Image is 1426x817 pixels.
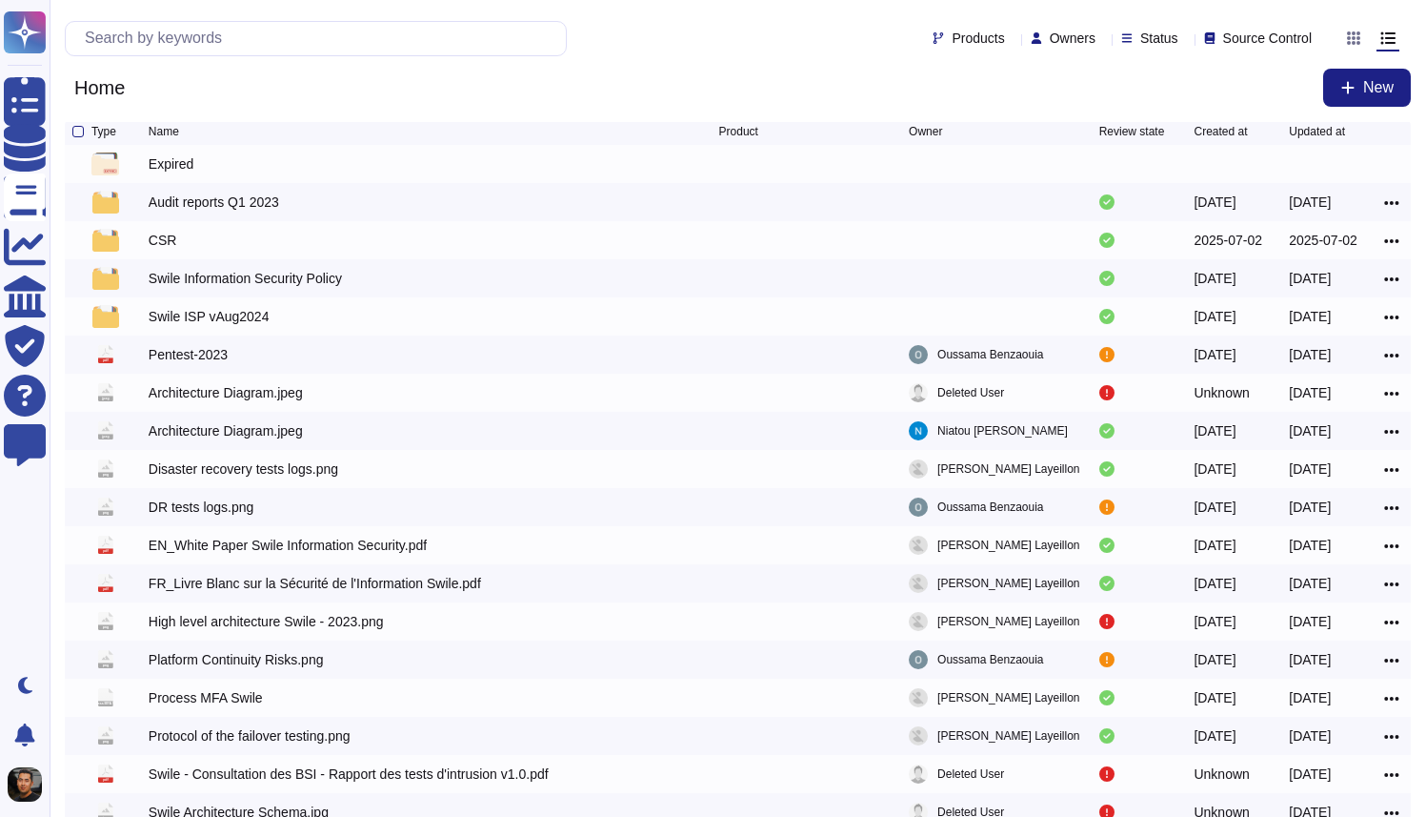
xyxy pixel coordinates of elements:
[1289,126,1345,137] span: Updated at
[909,536,928,555] img: user
[1289,765,1331,784] div: [DATE]
[149,193,279,212] div: Audit reports Q1 2023
[149,126,179,137] span: Name
[1289,536,1331,555] div: [DATE]
[1289,383,1331,402] div: [DATE]
[1194,345,1235,364] div: [DATE]
[1194,650,1235,669] div: [DATE]
[952,31,1004,45] span: Products
[1289,460,1331,479] div: [DATE]
[1194,383,1249,402] div: Unknown
[1194,421,1235,440] div: [DATE]
[1194,269,1235,288] div: [DATE]
[91,126,116,137] span: Type
[1363,80,1394,95] span: New
[1194,765,1249,784] div: Unknown
[149,154,193,174] div: Expired
[1289,726,1331,746] div: [DATE]
[909,498,928,517] img: user
[75,22,566,55] input: Search by keywords
[149,307,270,326] div: Swile ISP vAug2024
[937,383,1004,402] span: Deleted User
[1194,574,1235,593] div: [DATE]
[1289,574,1331,593] div: [DATE]
[1194,193,1235,212] div: [DATE]
[1099,126,1165,137] span: Review state
[1194,126,1247,137] span: Created at
[149,688,263,707] div: Process MFA Swile
[149,765,549,784] div: Swile - Consultation des BSI - Rapport des tests d'intrusion v1.0.pdf
[1223,31,1312,45] span: Source Control
[1194,231,1262,250] div: 2025-07-02
[909,345,928,364] img: user
[909,126,942,137] span: Owner
[937,612,1079,631] span: [PERSON_NAME] Layeillon
[937,765,1004,784] span: Deleted User
[937,726,1079,746] span: [PERSON_NAME] Layeillon
[149,421,303,440] div: Architecture Diagram.jpeg
[1289,612,1331,631] div: [DATE]
[937,498,1043,517] span: Oussama Benzaouia
[1289,193,1331,212] div: [DATE]
[1289,688,1331,707] div: [DATE]
[149,726,351,746] div: Protocol of the failover testing.png
[909,688,928,707] img: user
[909,460,928,479] img: user
[149,574,481,593] div: FR_Livre Blanc sur la Sécurité de l'Information Swile.pdf
[1140,31,1178,45] span: Status
[909,650,928,669] img: user
[937,421,1068,440] span: Niatou [PERSON_NAME]
[937,536,1079,555] span: [PERSON_NAME] Layeillon
[1050,31,1095,45] span: Owners
[909,726,928,746] img: user
[1289,269,1331,288] div: [DATE]
[1289,307,1331,326] div: [DATE]
[1289,231,1357,250] div: 2025-07-02
[149,345,228,364] div: Pentest-2023
[1194,726,1235,746] div: [DATE]
[1323,69,1411,107] button: New
[1194,612,1235,631] div: [DATE]
[149,383,303,402] div: Architecture Diagram.jpeg
[92,267,119,290] img: folder
[1194,460,1235,479] div: [DATE]
[937,650,1043,669] span: Oussama Benzaouia
[719,126,758,137] span: Product
[1194,688,1235,707] div: [DATE]
[65,73,134,102] span: Home
[149,498,254,517] div: DR tests logs.png
[909,574,928,593] img: user
[1194,536,1235,555] div: [DATE]
[937,688,1079,707] span: [PERSON_NAME] Layeillon
[909,765,928,784] img: user
[149,231,177,250] div: CSR
[937,460,1079,479] span: [PERSON_NAME] Layeillon
[91,153,119,175] img: folder
[149,460,338,479] div: Disaster recovery tests logs.png
[149,269,342,288] div: Swile Information Security Policy
[1289,498,1331,517] div: [DATE]
[149,536,427,555] div: EN_White Paper Swile Information Security.pdf
[92,229,119,252] img: folder
[909,421,928,440] img: user
[909,612,928,631] img: user
[1194,498,1235,517] div: [DATE]
[1289,345,1331,364] div: [DATE]
[1289,650,1331,669] div: [DATE]
[937,574,1079,593] span: [PERSON_NAME] Layeillon
[937,345,1043,364] span: Oussama Benzaouia
[92,191,119,214] img: folder
[909,383,928,402] img: user
[1289,421,1331,440] div: [DATE]
[1194,307,1235,326] div: [DATE]
[8,767,42,802] img: user
[4,764,55,806] button: user
[149,612,384,631] div: High level architecture Swile - 2023.png
[92,305,119,328] img: folder
[149,650,324,669] div: Platform Continuity Risks.png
